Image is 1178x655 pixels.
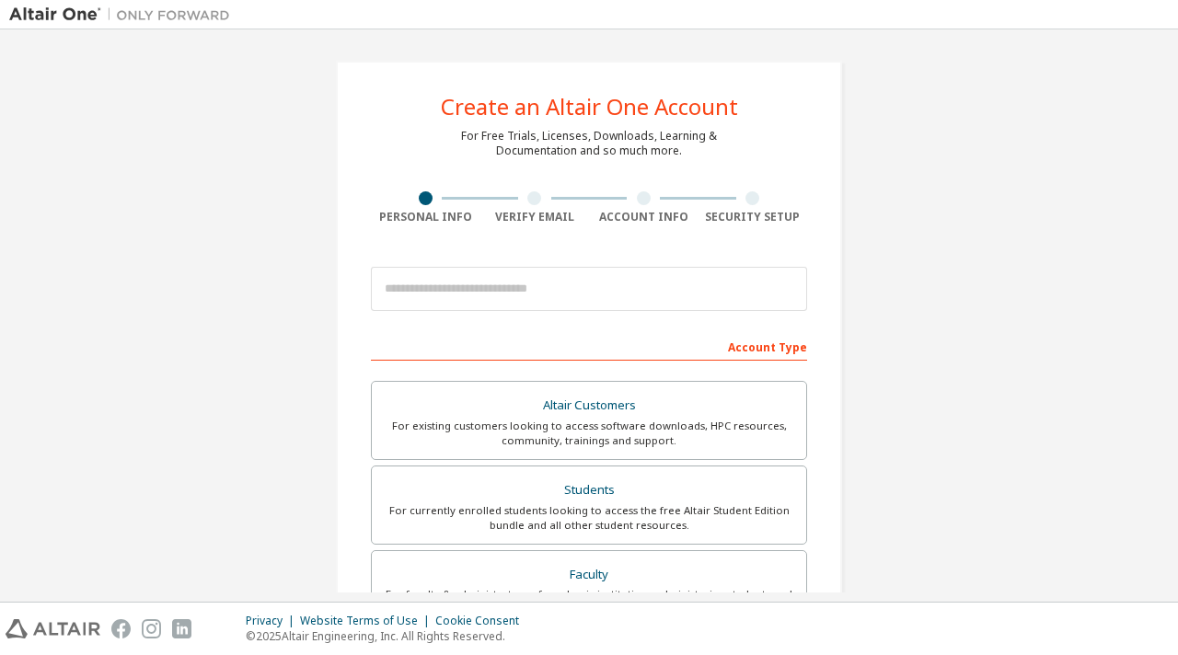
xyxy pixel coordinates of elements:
[435,614,530,628] div: Cookie Consent
[371,210,480,224] div: Personal Info
[246,614,300,628] div: Privacy
[300,614,435,628] div: Website Terms of Use
[383,419,795,448] div: For existing customers looking to access software downloads, HPC resources, community, trainings ...
[383,503,795,533] div: For currently enrolled students looking to access the free Altair Student Edition bundle and all ...
[142,619,161,638] img: instagram.svg
[589,210,699,224] div: Account Info
[246,628,530,644] p: © 2025 Altair Engineering, Inc. All Rights Reserved.
[480,210,590,224] div: Verify Email
[383,587,795,616] div: For faculty & administrators of academic institutions administering students and accessing softwa...
[383,562,795,588] div: Faculty
[699,210,808,224] div: Security Setup
[461,129,717,158] div: For Free Trials, Licenses, Downloads, Learning & Documentation and so much more.
[172,619,191,638] img: linkedin.svg
[9,6,239,24] img: Altair One
[111,619,131,638] img: facebook.svg
[383,393,795,419] div: Altair Customers
[371,331,807,361] div: Account Type
[441,96,738,118] div: Create an Altair One Account
[383,477,795,503] div: Students
[6,619,100,638] img: altair_logo.svg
